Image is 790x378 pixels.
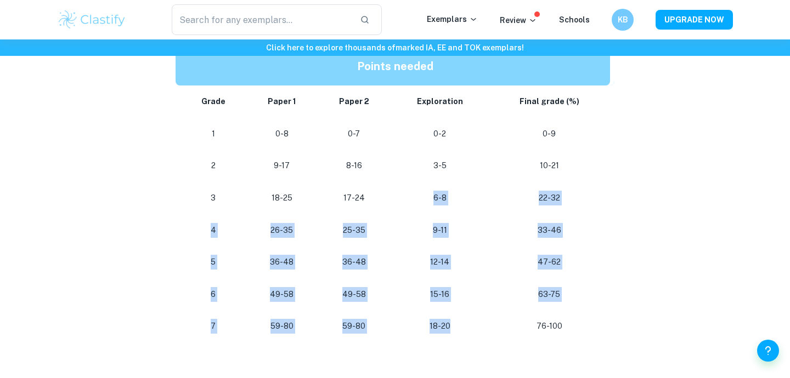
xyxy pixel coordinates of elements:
p: 59-80 [255,319,308,334]
p: 59-80 [326,319,382,334]
p: 0-2 [399,127,479,141]
p: 18-25 [255,191,308,205]
strong: Final grade (%) [520,97,579,106]
h6: Click here to explore thousands of marked IA, EE and TOK exemplars ! [2,42,788,54]
h6: KB [617,14,629,26]
p: 63-75 [498,287,601,302]
p: 9-11 [399,223,479,238]
img: Clastify logo [57,9,127,31]
p: 18-20 [399,319,479,334]
p: 3 [189,191,238,205]
p: Exemplars [427,13,478,25]
p: 7 [189,319,238,334]
p: 49-58 [326,287,382,302]
p: 8-16 [326,158,382,173]
p: 9-17 [255,158,308,173]
p: 3-5 [399,158,479,173]
strong: Paper 2 [339,97,369,106]
p: 2 [189,158,238,173]
p: 17-24 [326,191,382,205]
p: 22-32 [498,191,601,205]
p: 33-46 [498,223,601,238]
p: 1 [189,127,238,141]
p: Review [500,14,537,26]
p: 4 [189,223,238,238]
p: 36-48 [326,255,382,270]
p: 26-35 [255,223,308,238]
button: UPGRADE NOW [656,10,733,30]
p: 36-48 [255,255,308,270]
p: 12-14 [399,255,479,270]
p: 49-58 [255,287,308,302]
input: Search for any exemplars... [172,4,351,35]
strong: Paper 1 [268,97,296,106]
p: 15-16 [399,287,479,302]
p: 6-8 [399,191,479,205]
p: 76-100 [498,319,601,334]
a: Schools [559,15,590,24]
p: 0-7 [326,127,382,141]
p: 5 [189,255,238,270]
p: 10-21 [498,158,601,173]
strong: Exploration [417,97,463,106]
p: 47-62 [498,255,601,270]
p: 0-8 [255,127,308,141]
p: 0-9 [498,127,601,141]
button: Help and Feedback [757,340,779,362]
p: 6 [189,287,238,302]
p: 25-35 [326,223,382,238]
strong: Points needed [357,60,433,73]
strong: Grade [201,97,225,106]
button: KB [612,9,634,31]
